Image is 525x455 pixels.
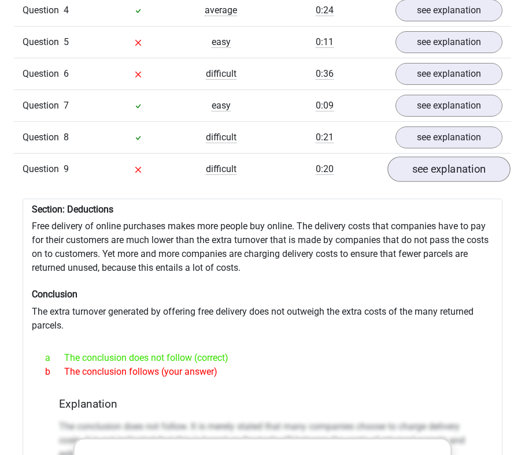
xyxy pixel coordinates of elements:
[45,351,64,365] span: a
[23,130,64,144] span: Question
[316,36,334,48] span: 0:11
[212,100,231,111] span: easy
[205,5,237,16] span: average
[387,156,511,182] a: see explanation
[64,100,69,111] span: 7
[64,5,69,16] span: 4
[23,99,64,113] span: Question
[23,67,64,81] span: Question
[32,289,493,300] h6: Conclusion
[395,95,502,117] a: see explanation
[395,63,502,85] a: see explanation
[59,397,466,411] h4: Explanation
[64,36,69,47] span: 5
[206,163,236,175] span: difficult
[36,351,489,365] div: The conclusion does not follow (correct)
[206,132,236,143] span: difficult
[316,68,334,80] span: 0:36
[316,163,334,175] span: 0:20
[395,126,502,148] a: see explanation
[206,68,236,80] span: difficult
[316,100,334,111] span: 0:09
[36,365,489,379] div: The conclusion follows (your answer)
[32,204,493,215] h6: Section: Deductions
[23,162,64,176] span: Question
[316,5,334,16] span: 0:24
[45,365,64,379] span: b
[64,68,69,79] span: 6
[64,163,69,174] span: 9
[23,35,64,49] span: Question
[23,3,64,17] span: Question
[316,132,334,143] span: 0:21
[212,36,231,48] span: easy
[64,132,69,143] span: 8
[395,31,502,53] a: see explanation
